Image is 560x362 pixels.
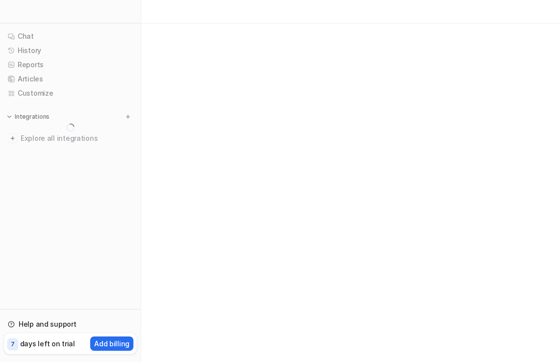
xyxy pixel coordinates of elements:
p: 7 [11,340,15,349]
a: Reports [4,58,137,72]
a: Help and support [4,317,137,331]
a: History [4,44,137,57]
img: explore all integrations [8,133,18,143]
button: Integrations [4,112,52,122]
p: days left on trial [20,338,75,349]
a: Explore all integrations [4,131,137,145]
button: Add billing [90,336,133,351]
img: menu_add.svg [125,113,131,120]
a: Customize [4,86,137,100]
p: Add billing [94,338,129,349]
img: expand menu [6,113,13,120]
a: Articles [4,72,137,86]
a: Chat [4,29,137,43]
span: Explore all integrations [21,130,133,146]
p: Integrations [15,113,50,121]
